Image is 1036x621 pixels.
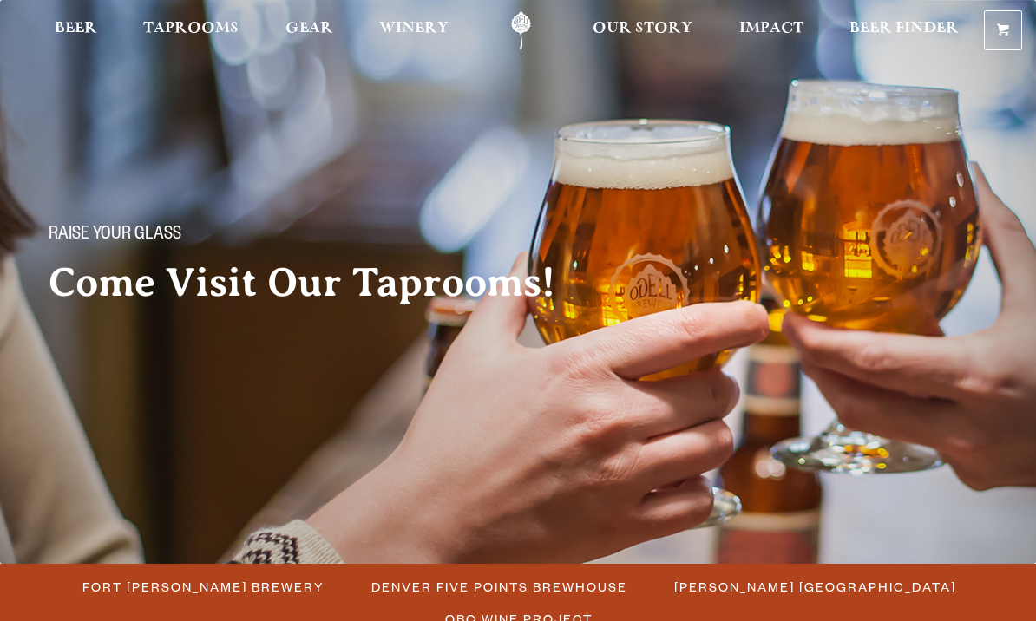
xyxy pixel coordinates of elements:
[368,11,460,50] a: Winery
[739,22,803,36] span: Impact
[43,11,108,50] a: Beer
[132,11,250,50] a: Taprooms
[143,22,239,36] span: Taprooms
[49,225,181,247] span: Raise your glass
[72,574,333,599] a: Fort [PERSON_NAME] Brewery
[361,574,636,599] a: Denver Five Points Brewhouse
[488,11,554,50] a: Odell Home
[379,22,449,36] span: Winery
[674,574,956,599] span: [PERSON_NAME] [GEOGRAPHIC_DATA]
[371,574,627,599] span: Denver Five Points Brewhouse
[849,22,959,36] span: Beer Finder
[728,11,815,50] a: Impact
[274,11,344,50] a: Gear
[55,22,97,36] span: Beer
[49,261,590,304] h2: Come Visit Our Taprooms!
[581,11,704,50] a: Our Story
[664,574,965,599] a: [PERSON_NAME] [GEOGRAPHIC_DATA]
[593,22,692,36] span: Our Story
[82,574,325,599] span: Fort [PERSON_NAME] Brewery
[285,22,333,36] span: Gear
[838,11,970,50] a: Beer Finder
